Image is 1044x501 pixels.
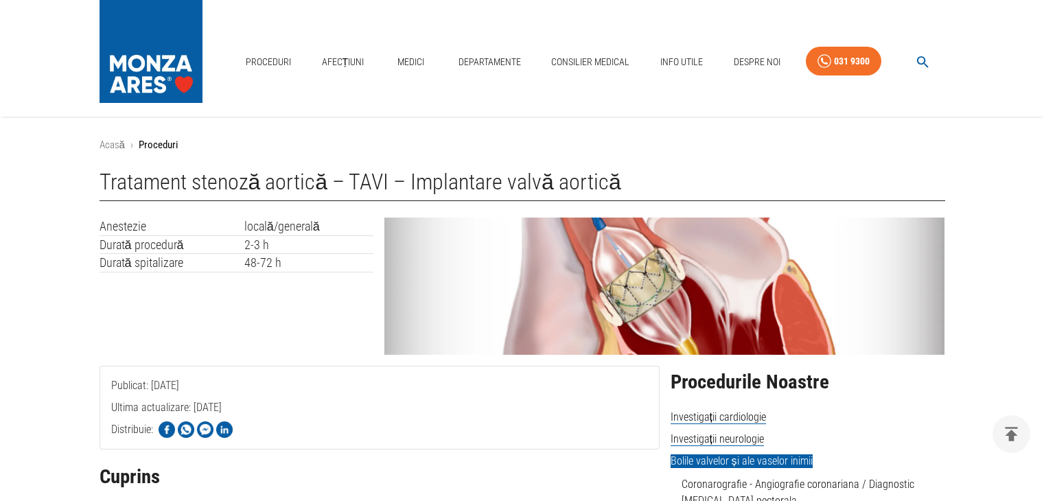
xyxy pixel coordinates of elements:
[671,410,766,424] span: Investigații cardiologie
[671,432,764,446] span: Investigații neurologie
[130,137,133,153] li: ›
[111,421,153,438] p: Distribuie:
[111,379,179,447] span: Publicat: [DATE]
[178,421,194,438] img: Share on WhatsApp
[100,139,125,151] a: Acasă
[100,254,244,272] td: Durată spitalizare
[111,401,222,469] span: Ultima actualizare: [DATE]
[389,48,433,76] a: Medici
[244,235,374,254] td: 2-3 h
[244,218,374,235] td: locală/generală
[100,466,660,488] h2: Cuprins
[197,421,213,438] img: Share on Facebook Messenger
[655,48,708,76] a: Info Utile
[100,235,244,254] td: Durată procedură
[806,47,881,76] a: 031 9300
[159,421,175,438] img: Share on Facebook
[453,48,526,76] a: Departamente
[100,218,244,235] td: Anestezie
[993,415,1030,453] button: delete
[546,48,635,76] a: Consilier Medical
[728,48,786,76] a: Despre Noi
[671,454,813,468] span: Bolile valvelor și ale vaselor inimii
[316,48,370,76] a: Afecțiuni
[100,137,945,153] nav: breadcrumb
[240,48,297,76] a: Proceduri
[216,421,233,438] img: Share on LinkedIn
[139,137,178,153] p: Proceduri
[834,53,870,70] div: 031 9300
[384,218,944,355] img: Tratament stenoza aortica – TAVI – Implantare valva aortica | MONZA ARES
[100,170,945,201] h1: Tratament stenoză aortică – TAVI – Implantare valvă aortică
[671,371,945,393] h2: Procedurile Noastre
[244,254,374,272] td: 48-72 h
